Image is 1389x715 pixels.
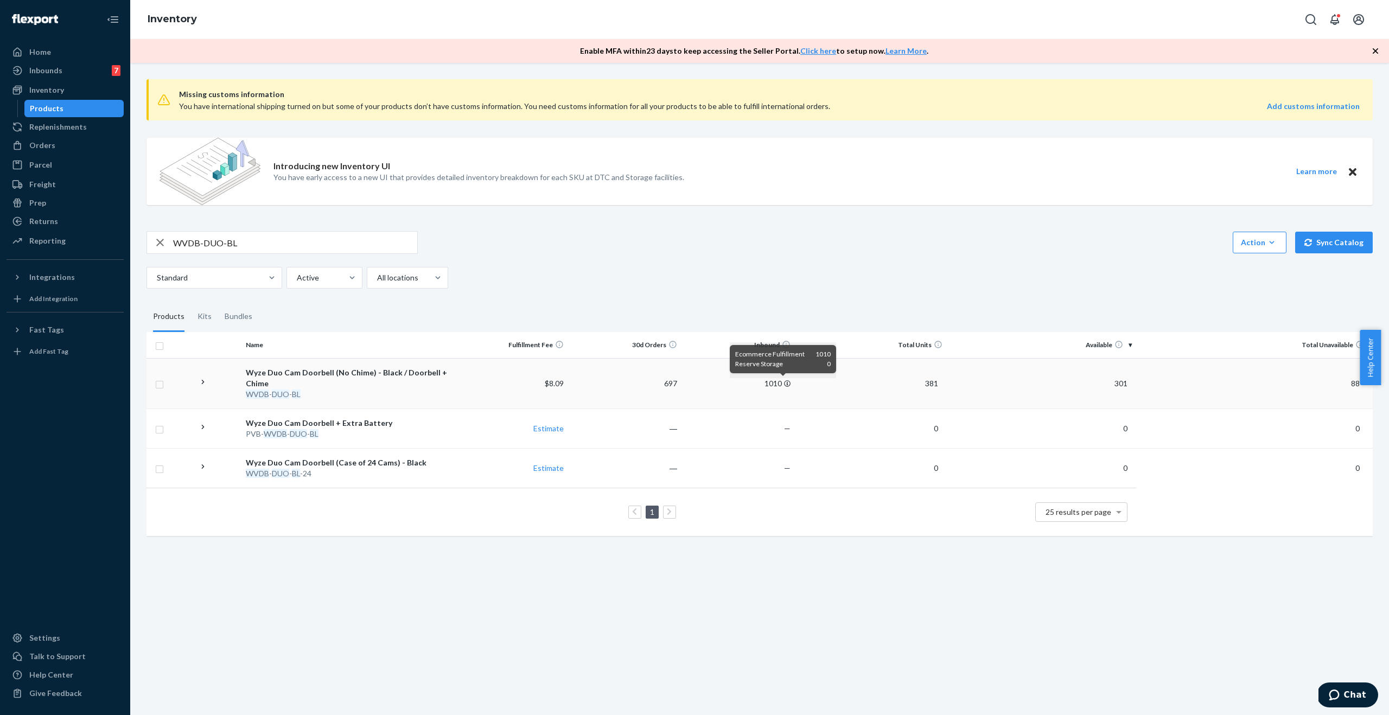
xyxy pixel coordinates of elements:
span: 381 [921,379,942,388]
th: Total Units [795,332,946,358]
div: Wyze Duo Cam Doorbell + Extra Battery [246,418,450,429]
div: Freight [29,179,56,190]
span: 0 [1351,463,1364,473]
a: Inbounds7 [7,62,124,79]
div: Orders [29,140,55,151]
a: Estimate [533,463,564,473]
span: 25 results per page [1046,507,1111,516]
button: Give Feedback [7,685,124,702]
a: Click here [800,46,836,55]
a: Add customs information [1267,101,1360,112]
p: Enable MFA within 23 days to keep accessing the Seller Portal. to setup now. . [580,46,928,56]
div: Bundles [225,302,252,332]
div: Give Feedback [29,688,82,699]
em: WVDB [246,469,269,478]
em: DUO [290,429,307,438]
div: Returns [29,216,58,227]
img: Flexport logo [12,14,58,25]
div: Reporting [29,235,66,246]
em: DUO [272,469,289,478]
button: Talk to Support [7,648,124,665]
div: Add Integration [29,294,78,303]
td: ― [568,448,681,488]
span: 0 [1351,424,1364,433]
div: 7 [112,65,120,76]
iframe: Opens a widget where you can chat to one of our agents [1318,682,1378,710]
span: 88 [1347,379,1364,388]
button: Help Center [1360,330,1381,385]
a: Home [7,43,124,61]
div: Kits [197,302,212,332]
span: — [784,463,791,473]
a: Orders [7,137,124,154]
p: You have early access to a new UI that provides detailed inventory breakdown for each SKU at DTC ... [273,172,684,183]
div: Add Fast Tag [29,347,68,356]
div: Settings [29,633,60,643]
td: ― [568,408,681,448]
span: 0 [929,424,942,433]
a: Products [24,100,124,117]
div: Integrations [29,272,75,283]
div: Reserve Storage [735,359,831,369]
button: Learn more [1289,165,1343,178]
button: Open account menu [1348,9,1369,30]
th: Total Unavailable [1136,332,1373,358]
a: Replenishments [7,118,124,136]
div: Inventory [29,85,64,95]
a: Freight [7,176,124,193]
td: 697 [568,358,681,408]
img: new-reports-banner-icon.82668bd98b6a51aee86340f2a7b77ae3.png [160,138,260,205]
input: Standard [156,272,157,283]
span: 0 [929,463,942,473]
input: Active [296,272,297,283]
th: Fulfillment Fee [454,332,568,358]
button: Open notifications [1324,9,1346,30]
a: Inventory [7,81,124,99]
button: Close [1346,165,1360,178]
a: Returns [7,213,124,230]
div: - - -24 [246,468,450,479]
a: Settings [7,629,124,647]
td: 1010 [681,358,795,408]
div: Parcel [29,159,52,170]
a: Learn More [885,46,927,55]
em: WVDB [264,429,287,438]
span: — [784,424,791,433]
div: Wyze Duo Cam Doorbell (No Chime) - Black / Doorbell + Chime [246,367,450,389]
input: All locations [376,272,377,283]
strong: Add customs information [1267,101,1360,111]
div: Inbounds [29,65,62,76]
button: Open Search Box [1300,9,1322,30]
span: 0 [827,359,831,369]
em: BL [292,390,301,399]
div: PVB- - - [246,429,450,439]
th: Available [947,332,1136,358]
div: Prep [29,197,46,208]
div: - - [246,389,450,400]
a: Prep [7,194,124,212]
div: Ecommerce Fulfillment [735,349,831,359]
a: Parcel [7,156,124,174]
a: Reporting [7,232,124,250]
button: Action [1233,232,1286,253]
a: Page 1 is your current page [648,507,657,516]
button: Close Navigation [102,9,124,30]
a: Estimate [533,424,564,433]
em: BL [310,429,318,438]
th: Name [241,332,455,358]
a: Add Integration [7,290,124,308]
div: Action [1241,237,1278,248]
span: 1010 [815,349,831,359]
span: 0 [1119,424,1132,433]
p: Introducing new Inventory UI [273,160,390,173]
button: Sync Catalog [1295,232,1373,253]
div: You have international shipping turned on but some of your products don’t have customs informatio... [179,101,1124,112]
div: Wyze Duo Cam Doorbell (Case of 24 Cams) - Black [246,457,450,468]
div: Replenishments [29,122,87,132]
span: $8.09 [545,379,564,388]
div: Products [30,103,63,114]
button: Fast Tags [7,321,124,339]
div: Products [153,302,184,332]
